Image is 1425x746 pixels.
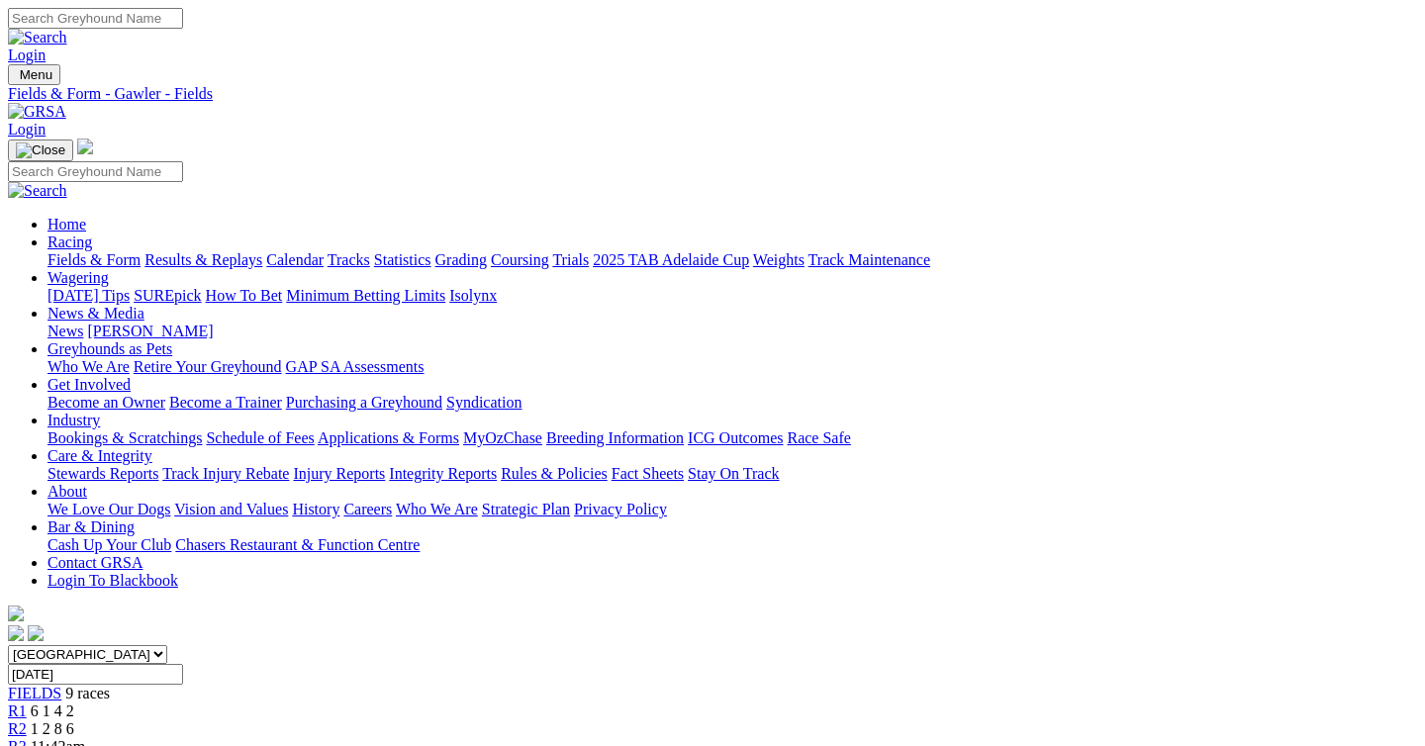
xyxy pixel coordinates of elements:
a: Care & Integrity [47,447,152,464]
a: Breeding Information [546,429,684,446]
a: Stay On Track [688,465,779,482]
img: Search [8,29,67,47]
a: Coursing [491,251,549,268]
span: 6 1 4 2 [31,702,74,719]
img: Search [8,182,67,200]
a: Results & Replays [144,251,262,268]
a: Vision and Values [174,501,288,517]
a: Purchasing a Greyhound [286,394,442,411]
button: Toggle navigation [8,64,60,85]
a: Retire Your Greyhound [134,358,282,375]
a: Bar & Dining [47,518,135,535]
a: Strategic Plan [482,501,570,517]
a: Track Injury Rebate [162,465,289,482]
img: logo-grsa-white.png [8,606,24,621]
a: R1 [8,702,27,719]
a: Cash Up Your Club [47,536,171,553]
a: Privacy Policy [574,501,667,517]
a: Fact Sheets [612,465,684,482]
a: [PERSON_NAME] [87,323,213,339]
a: Rules & Policies [501,465,608,482]
a: Minimum Betting Limits [286,287,445,304]
a: Fields & Form [47,251,141,268]
a: Who We Are [47,358,130,375]
a: Applications & Forms [318,429,459,446]
span: 1 2 8 6 [31,720,74,737]
a: Become an Owner [47,394,165,411]
div: Care & Integrity [47,465,1417,483]
a: Bookings & Scratchings [47,429,202,446]
a: History [292,501,339,517]
a: SUREpick [134,287,201,304]
a: Login To Blackbook [47,572,178,589]
a: Racing [47,233,92,250]
a: Industry [47,412,100,428]
a: Fields & Form - Gawler - Fields [8,85,1417,103]
div: Bar & Dining [47,536,1417,554]
a: Integrity Reports [389,465,497,482]
a: Syndication [446,394,522,411]
div: Racing [47,251,1417,269]
div: Wagering [47,287,1417,305]
a: Chasers Restaurant & Function Centre [175,536,420,553]
a: Careers [343,501,392,517]
a: Become a Trainer [169,394,282,411]
a: Login [8,121,46,138]
div: About [47,501,1417,518]
img: GRSA [8,103,66,121]
img: logo-grsa-white.png [77,139,93,154]
a: Statistics [374,251,431,268]
a: Race Safe [787,429,850,446]
a: Grading [435,251,487,268]
a: R2 [8,720,27,737]
div: Greyhounds as Pets [47,358,1417,376]
a: 2025 TAB Adelaide Cup [593,251,749,268]
a: [DATE] Tips [47,287,130,304]
a: FIELDS [8,685,61,701]
div: Industry [47,429,1417,447]
a: Contact GRSA [47,554,142,571]
img: facebook.svg [8,625,24,641]
a: MyOzChase [463,429,542,446]
a: How To Bet [206,287,283,304]
a: Home [47,216,86,233]
a: GAP SA Assessments [286,358,425,375]
span: Menu [20,67,52,82]
button: Toggle navigation [8,140,73,161]
div: News & Media [47,323,1417,340]
input: Search [8,8,183,29]
a: Login [8,47,46,63]
a: News & Media [47,305,144,322]
a: Who We Are [396,501,478,517]
a: About [47,483,87,500]
span: 9 races [65,685,110,701]
a: We Love Our Dogs [47,501,170,517]
a: Trials [552,251,589,268]
a: Wagering [47,269,109,286]
img: twitter.svg [28,625,44,641]
div: Get Involved [47,394,1417,412]
input: Search [8,161,183,182]
a: Injury Reports [293,465,385,482]
a: Stewards Reports [47,465,158,482]
a: Get Involved [47,376,131,393]
a: Tracks [328,251,370,268]
a: Schedule of Fees [206,429,314,446]
img: Close [16,142,65,158]
a: News [47,323,83,339]
a: Track Maintenance [808,251,930,268]
a: Greyhounds as Pets [47,340,172,357]
a: ICG Outcomes [688,429,783,446]
a: Isolynx [449,287,497,304]
a: Weights [753,251,805,268]
input: Select date [8,664,183,685]
a: Calendar [266,251,324,268]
